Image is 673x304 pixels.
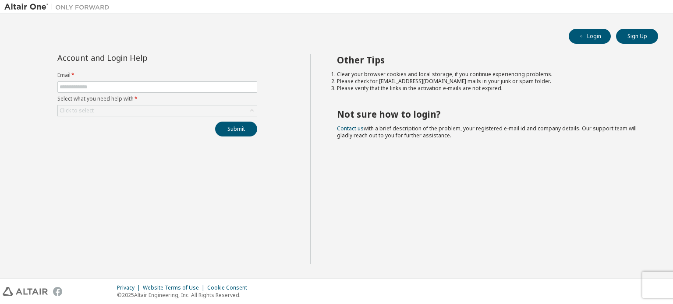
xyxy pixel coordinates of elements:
[143,284,207,291] div: Website Terms of Use
[57,54,217,61] div: Account and Login Help
[337,125,637,139] span: with a brief description of the problem, your registered e-mail id and company details. Our suppo...
[215,122,257,136] button: Submit
[207,284,252,291] div: Cookie Consent
[117,291,252,299] p: © 2025 Altair Engineering, Inc. All Rights Reserved.
[4,3,114,11] img: Altair One
[60,107,94,114] div: Click to select
[58,105,257,116] div: Click to select
[616,29,658,44] button: Sign Up
[337,78,643,85] li: Please check for [EMAIL_ADDRESS][DOMAIN_NAME] mails in your junk or spam folder.
[337,125,364,132] a: Contact us
[337,108,643,120] h2: Not sure how to login?
[569,29,611,44] button: Login
[337,85,643,92] li: Please verify that the links in the activation e-mails are not expired.
[337,71,643,78] li: Clear your browser cookies and local storage, if you continue experiencing problems.
[57,72,257,79] label: Email
[3,287,48,296] img: altair_logo.svg
[53,287,62,296] img: facebook.svg
[57,95,257,102] label: Select what you need help with
[117,284,143,291] div: Privacy
[337,54,643,66] h2: Other Tips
